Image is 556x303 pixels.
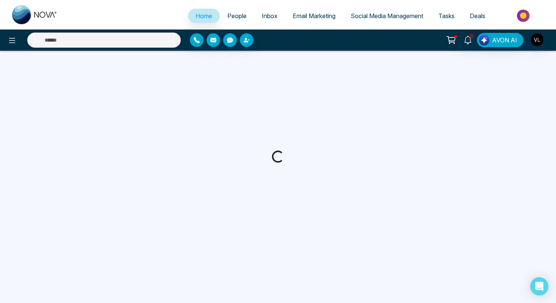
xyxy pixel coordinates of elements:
[351,12,423,20] span: Social Media Management
[220,9,254,23] a: People
[438,12,455,20] span: Tasks
[470,12,485,20] span: Deals
[227,12,247,20] span: People
[188,9,220,23] a: Home
[492,36,517,45] span: AVON AI
[462,9,493,23] a: Deals
[531,33,544,46] img: User Avatar
[477,33,523,47] button: AVON AI
[459,33,477,46] a: 2
[262,12,278,20] span: Inbox
[254,9,285,23] a: Inbox
[196,12,212,20] span: Home
[530,277,548,295] div: Open Intercom Messenger
[343,9,431,23] a: Social Media Management
[497,7,551,24] img: Market-place.gif
[479,35,489,45] img: Lead Flow
[285,9,343,23] a: Email Marketing
[468,33,475,40] span: 2
[293,12,335,20] span: Email Marketing
[12,5,57,24] img: Nova CRM Logo
[431,9,462,23] a: Tasks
